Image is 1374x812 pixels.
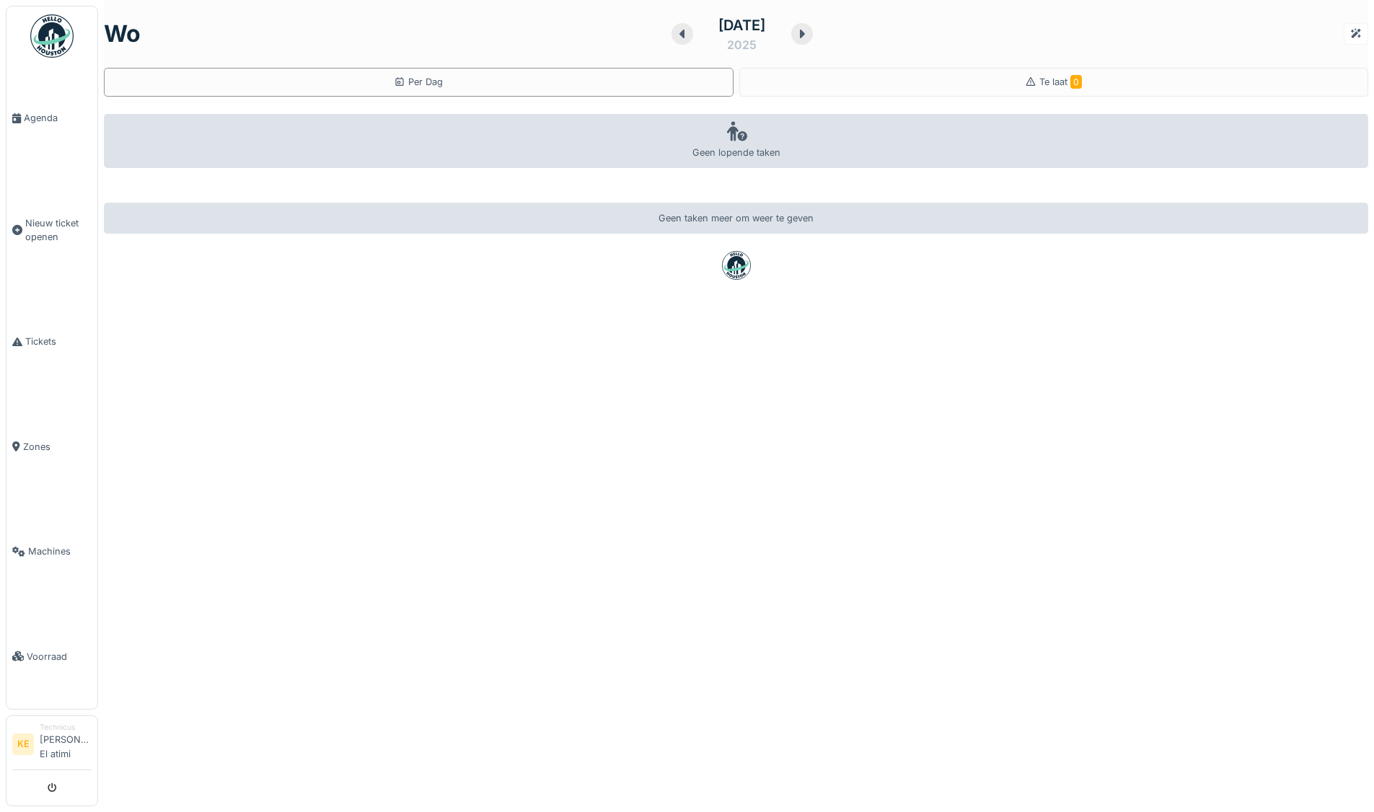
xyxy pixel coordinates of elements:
[6,394,97,499] a: Zones
[394,75,443,89] div: Per Dag
[1070,75,1082,89] span: 0
[40,722,92,733] div: Technicus
[6,170,97,289] a: Nieuw ticket openen
[28,544,92,558] span: Machines
[727,36,757,53] div: 2025
[23,440,92,454] span: Zones
[12,733,34,755] li: KE
[25,335,92,348] span: Tickets
[1039,76,1082,87] span: Te laat
[718,14,765,36] div: [DATE]
[25,216,92,244] span: Nieuw ticket openen
[104,114,1368,168] div: Geen lopende taken
[6,66,97,170] a: Agenda
[12,722,92,770] a: KE Technicus[PERSON_NAME] El atimi
[27,650,92,663] span: Voorraad
[722,251,751,280] img: badge-BVDL4wpA.svg
[40,722,92,767] li: [PERSON_NAME] El atimi
[24,111,92,125] span: Agenda
[104,203,1368,234] div: Geen taken meer om weer te geven
[104,20,141,48] h1: wo
[30,14,74,58] img: Badge_color-CXgf-gQk.svg
[6,289,97,394] a: Tickets
[6,604,97,709] a: Voorraad
[6,499,97,604] a: Machines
